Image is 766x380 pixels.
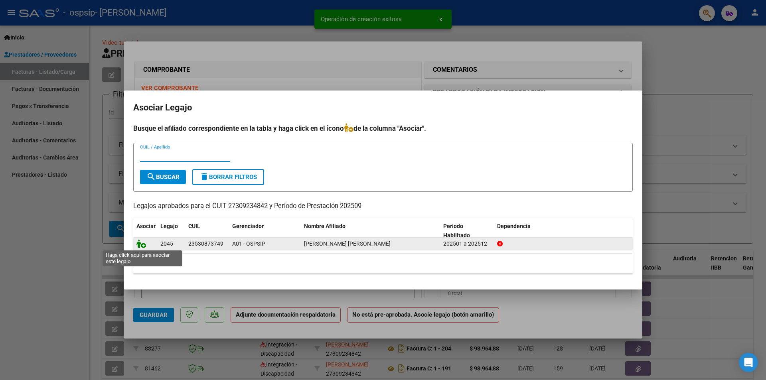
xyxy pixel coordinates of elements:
button: Borrar Filtros [192,169,264,185]
span: Asociar [136,223,156,229]
div: 202501 a 202512 [443,239,491,248]
span: 2045 [160,240,173,247]
datatable-header-cell: Dependencia [494,218,633,244]
span: Nombre Afiliado [304,223,345,229]
span: Borrar Filtros [199,173,257,181]
span: Buscar [146,173,180,181]
h4: Busque el afiliado correspondiente en la tabla y haga click en el ícono de la columna "Asociar". [133,123,633,134]
datatable-header-cell: Periodo Habilitado [440,218,494,244]
datatable-header-cell: Asociar [133,218,157,244]
datatable-header-cell: Nombre Afiliado [301,218,440,244]
mat-icon: search [146,172,156,181]
span: Dependencia [497,223,531,229]
span: Legajo [160,223,178,229]
div: 23530873749 [188,239,223,248]
mat-icon: delete [199,172,209,181]
span: Periodo Habilitado [443,223,470,238]
button: Buscar [140,170,186,184]
span: Gerenciador [232,223,264,229]
div: 1 registros [133,254,633,274]
div: Open Intercom Messenger [739,353,758,372]
datatable-header-cell: Legajo [157,218,185,244]
p: Legajos aprobados para el CUIT 27309234842 y Período de Prestación 202509 [133,201,633,211]
span: BASUALDO ARENAS SEBASTIAN [304,240,391,247]
datatable-header-cell: CUIL [185,218,229,244]
h2: Asociar Legajo [133,100,633,115]
datatable-header-cell: Gerenciador [229,218,301,244]
span: CUIL [188,223,200,229]
span: A01 - OSPSIP [232,240,265,247]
